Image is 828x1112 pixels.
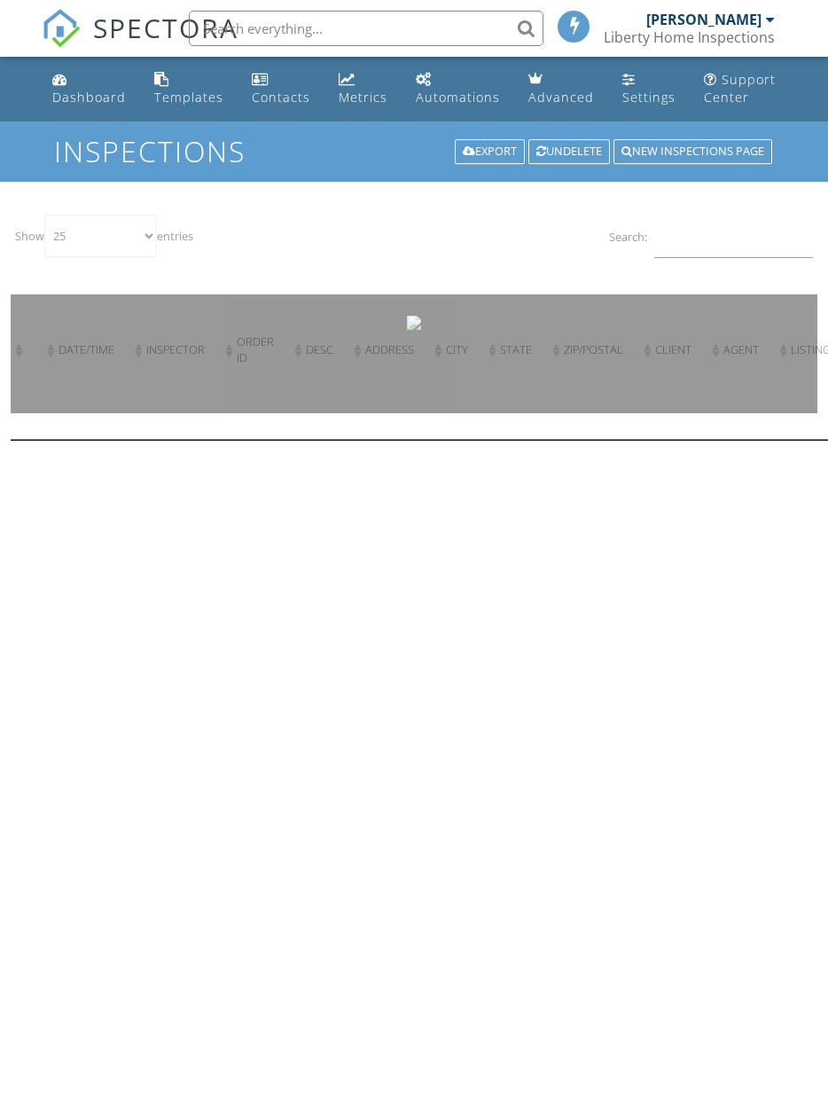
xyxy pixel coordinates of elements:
th: Order ID [221,262,290,440]
div: New Inspections Page [613,139,772,164]
a: New Inspections Page [612,137,774,166]
a: Undelete [527,137,612,166]
div: Export [455,139,525,164]
a: Advanced [521,64,601,114]
input: Search: [654,215,813,258]
th: State [484,262,548,440]
a: Automations (Basic) [409,64,507,114]
th: Zip/Postal [548,262,639,440]
h1: Inspections [54,136,774,167]
th: Address [349,262,430,440]
div: Contacts [252,89,310,106]
label: Show entries [15,215,128,257]
div: Liberty Home Inspections [604,28,775,46]
a: Templates [147,64,230,114]
label: Search: [609,215,813,258]
a: Contacts [245,64,317,114]
a: Export [453,137,527,166]
img: loader-white.gif [407,316,421,330]
div: Advanced [528,89,594,106]
th: Desc [290,262,349,440]
th: Agent [707,262,775,440]
a: Dashboard [45,64,133,114]
div: Dashboard [52,89,126,106]
img: The Best Home Inspection Software - Spectora [42,9,81,48]
div: Support Center [704,71,776,106]
a: Support Center [697,64,784,114]
th: Inspector [130,262,221,440]
th: Date/Time [43,262,130,440]
div: [PERSON_NAME] [646,11,762,28]
div: Templates [154,89,223,106]
div: Undelete [528,139,610,164]
div: Metrics [339,89,387,106]
a: Metrics [332,64,394,114]
a: Settings [615,64,683,114]
a: SPECTORA [42,24,238,61]
span: SPECTORA [93,9,238,46]
div: Automations [416,89,500,106]
div: Settings [622,89,676,106]
th: client [639,262,707,440]
select: Showentries [44,215,157,257]
input: Search everything... [189,11,543,46]
th: City [430,262,484,440]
